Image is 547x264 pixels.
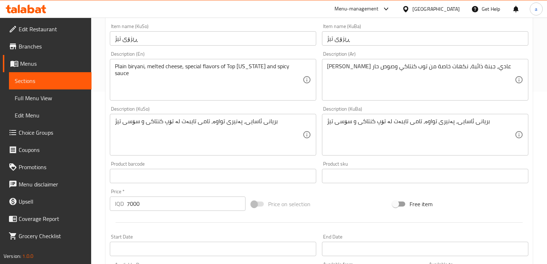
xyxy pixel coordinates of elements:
[19,145,86,154] span: Coupons
[115,63,303,97] textarea: Plain biryani, melted cheese, special flavors of Top [US_STATE] and spicy sauce
[535,5,537,13] span: a
[327,63,515,97] textarea: [PERSON_NAME] عادي، جبنة ذائبة، نكهات خاصة من توب كنتاكي وصوص حار
[3,176,92,193] a: Menu disclaimer
[3,227,92,245] a: Grocery Checklist
[15,77,86,85] span: Sections
[9,72,92,89] a: Sections
[9,107,92,124] a: Edit Menu
[15,111,86,120] span: Edit Menu
[9,89,92,107] a: Full Menu View
[19,232,86,240] span: Grocery Checklist
[268,200,310,208] span: Price on selection
[327,118,515,152] textarea: بریانی ئاسایی، پەنیری تواوە، تامی تایبەت لە تۆپ کنتاکی و سۆسی تیژ
[410,200,433,208] span: Free item
[3,193,92,210] a: Upsell
[110,31,316,46] input: Enter name KuSo
[19,163,86,171] span: Promotions
[19,42,86,51] span: Branches
[322,169,528,183] input: Please enter product sku
[335,5,379,13] div: Menu-management
[15,94,86,102] span: Full Menu View
[19,128,86,137] span: Choice Groups
[19,197,86,206] span: Upsell
[19,214,86,223] span: Coverage Report
[3,210,92,227] a: Coverage Report
[3,124,92,141] a: Choice Groups
[115,118,303,152] textarea: بریانی ئاسایی، پەنیری تواوە، تامی تایبەت لە تۆپ کنتاکی و سۆسی تیژ
[19,180,86,189] span: Menu disclaimer
[3,158,92,176] a: Promotions
[22,251,33,261] span: 1.0.0
[3,55,92,72] a: Menus
[4,251,21,261] span: Version:
[127,196,246,211] input: Please enter price
[3,141,92,158] a: Coupons
[19,25,86,33] span: Edit Restaurant
[3,38,92,55] a: Branches
[110,169,316,183] input: Please enter product barcode
[412,5,460,13] div: [GEOGRAPHIC_DATA]
[115,199,124,208] p: IQD
[3,20,92,38] a: Edit Restaurant
[20,59,86,68] span: Menus
[322,31,528,46] input: Enter name KuBa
